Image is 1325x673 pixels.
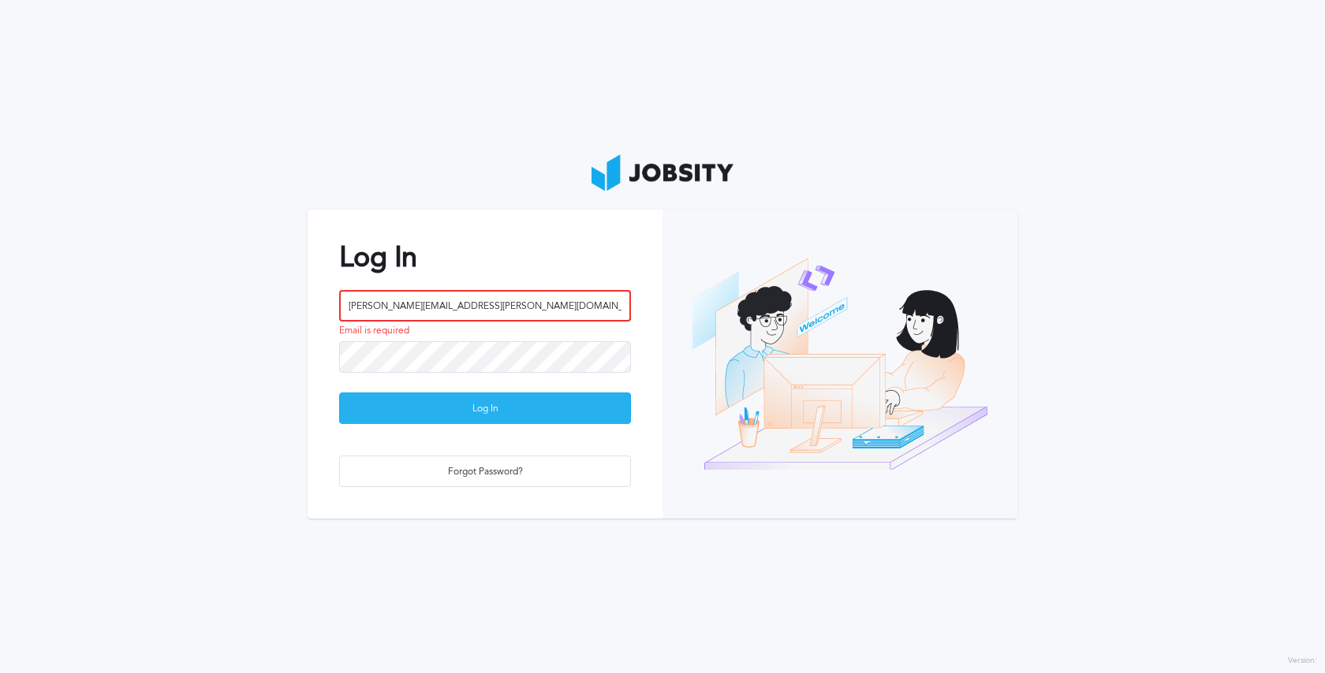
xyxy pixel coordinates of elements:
[340,393,630,425] div: Log In
[340,456,630,488] div: Forgot Password?
[339,392,631,424] button: Log In
[339,241,631,273] h2: Log In
[339,455,631,487] button: Forgot Password?
[1288,656,1317,666] label: Version:
[339,290,631,322] input: Email
[339,325,409,336] span: Email is required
